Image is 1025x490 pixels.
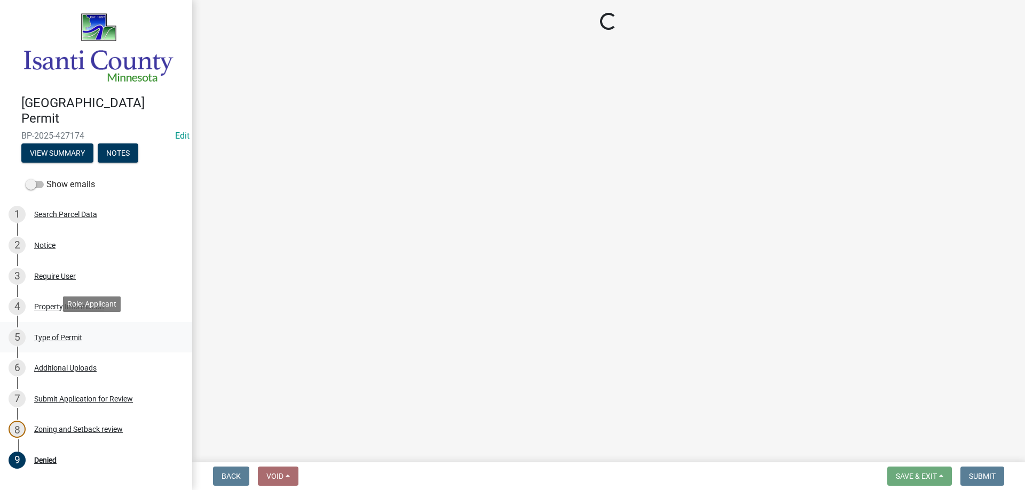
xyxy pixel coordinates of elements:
[9,452,26,469] div: 9
[21,131,171,141] span: BP-2025-427174
[34,272,76,280] div: Require User
[887,467,952,486] button: Save & Exit
[26,178,95,191] label: Show emails
[9,390,26,407] div: 7
[175,131,190,141] a: Edit
[9,329,26,346] div: 5
[969,472,996,480] span: Submit
[98,143,138,163] button: Notes
[63,296,121,312] div: Role: Applicant
[34,211,97,218] div: Search Parcel Data
[258,467,298,486] button: Void
[34,364,97,372] div: Additional Uploads
[21,11,175,84] img: Isanti County, Minnesota
[222,472,241,480] span: Back
[9,268,26,285] div: 3
[9,421,26,438] div: 8
[98,149,138,158] wm-modal-confirm: Notes
[9,359,26,376] div: 6
[21,95,184,126] h4: [GEOGRAPHIC_DATA] Permit
[9,206,26,223] div: 1
[213,467,249,486] button: Back
[175,131,190,141] wm-modal-confirm: Edit Application Number
[9,237,26,254] div: 2
[21,143,93,163] button: View Summary
[34,456,57,464] div: Denied
[34,395,133,403] div: Submit Application for Review
[34,334,82,341] div: Type of Permit
[266,472,283,480] span: Void
[34,303,104,310] div: Property Information
[9,298,26,315] div: 4
[960,467,1004,486] button: Submit
[34,242,56,249] div: Notice
[34,425,123,433] div: Zoning and Setback review
[21,149,93,158] wm-modal-confirm: Summary
[896,472,937,480] span: Save & Exit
